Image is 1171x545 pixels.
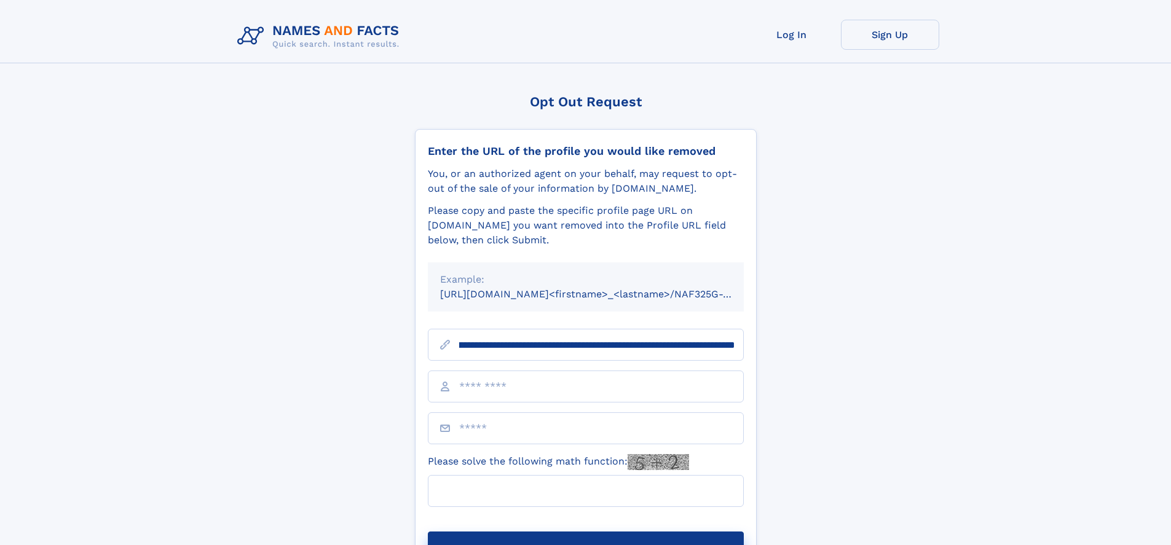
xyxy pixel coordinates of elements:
[428,144,744,158] div: Enter the URL of the profile you would like removed
[841,20,939,50] a: Sign Up
[415,94,757,109] div: Opt Out Request
[440,272,731,287] div: Example:
[232,20,409,53] img: Logo Names and Facts
[428,203,744,248] div: Please copy and paste the specific profile page URL on [DOMAIN_NAME] you want removed into the Pr...
[428,167,744,196] div: You, or an authorized agent on your behalf, may request to opt-out of the sale of your informatio...
[743,20,841,50] a: Log In
[440,288,767,300] small: [URL][DOMAIN_NAME]<firstname>_<lastname>/NAF325G-xxxxxxxx
[428,454,689,470] label: Please solve the following math function:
